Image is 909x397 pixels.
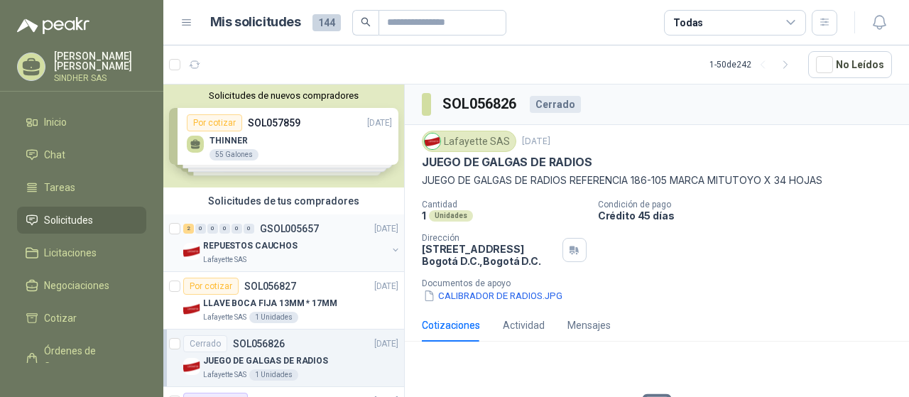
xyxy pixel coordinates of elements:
p: Cantidad [422,200,587,210]
div: 1 - 50 de 242 [709,53,797,76]
span: search [361,17,371,27]
a: 2 0 0 0 0 0 GSOL005657[DATE] Company LogoREPUESTOS CAUCHOSLafayette SAS [183,220,401,266]
a: Inicio [17,109,146,136]
a: CerradoSOL056826[DATE] Company LogoJUEGO DE GALGAS DE RADIOSLafayette SAS1 Unidades [163,330,404,387]
a: Chat [17,141,146,168]
a: Tareas [17,174,146,201]
a: Solicitudes [17,207,146,234]
div: Cotizaciones [422,317,480,333]
div: Cerrado [530,96,581,113]
p: JUEGO DE GALGAS DE RADIOS [203,354,328,368]
div: 0 [207,224,218,234]
h1: Mis solicitudes [210,12,301,33]
p: SOL056826 [233,339,285,349]
p: [STREET_ADDRESS] Bogotá D.C. , Bogotá D.C. [422,243,557,267]
img: Company Logo [425,134,440,149]
p: Lafayette SAS [203,369,246,381]
div: Cerrado [183,335,227,352]
p: LLAVE BOCA FIJA 13MM * 17MM [203,297,337,310]
span: Chat [44,147,65,163]
a: Órdenes de Compra [17,337,146,380]
div: Lafayette SAS [422,131,516,152]
div: Actividad [503,317,545,333]
p: [PERSON_NAME] [PERSON_NAME] [54,51,146,71]
p: SOL056827 [244,281,296,291]
span: Tareas [44,180,75,195]
p: 1 [422,210,426,222]
p: [DATE] [374,222,398,236]
p: Lafayette SAS [203,254,246,266]
div: 1 Unidades [249,369,298,381]
p: SINDHER SAS [54,74,146,82]
div: 0 [232,224,242,234]
p: [DATE] [522,135,550,148]
p: [DATE] [374,337,398,351]
div: Todas [673,15,703,31]
div: Mensajes [567,317,611,333]
img: Company Logo [183,243,200,260]
p: Condición de pago [598,200,903,210]
span: Cotizar [44,310,77,326]
p: REPUESTOS CAUCHOS [203,239,298,253]
img: Logo peakr [17,17,89,34]
button: Solicitudes de nuevos compradores [169,90,398,101]
span: Órdenes de Compra [44,343,133,374]
div: 1 Unidades [249,312,298,323]
button: CALIBRADOR DE RADIOS.JPG [422,288,564,303]
span: 144 [312,14,341,31]
a: Licitaciones [17,239,146,266]
p: Crédito 45 días [598,210,903,222]
div: Por cotizar [183,278,239,295]
div: 0 [244,224,254,234]
a: Negociaciones [17,272,146,299]
div: 2 [183,224,194,234]
p: JUEGO DE GALGAS DE RADIOS [422,155,592,170]
div: Solicitudes de tus compradores [163,187,404,214]
p: Documentos de apoyo [422,278,903,288]
button: No Leídos [808,51,892,78]
a: Cotizar [17,305,146,332]
div: 0 [195,224,206,234]
div: Solicitudes de nuevos compradoresPor cotizarSOL057859[DATE] THINNER55 GalonesPor cotizarSOL057822... [163,85,404,187]
span: Solicitudes [44,212,93,228]
span: Inicio [44,114,67,130]
div: Unidades [429,210,473,222]
p: Dirección [422,233,557,243]
a: Por cotizarSOL056827[DATE] Company LogoLLAVE BOCA FIJA 13MM * 17MMLafayette SAS1 Unidades [163,272,404,330]
span: Negociaciones [44,278,109,293]
p: [DATE] [374,280,398,293]
img: Company Logo [183,300,200,317]
div: 0 [219,224,230,234]
p: GSOL005657 [260,224,319,234]
p: Lafayette SAS [203,312,246,323]
span: Licitaciones [44,245,97,261]
h3: SOL056826 [442,93,518,115]
img: Company Logo [183,358,200,375]
p: JUEGO DE GALGAS DE RADIOS REFERENCIA 186-105 MARCA MITUTOYO X 34 HOJAS [422,173,892,188]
